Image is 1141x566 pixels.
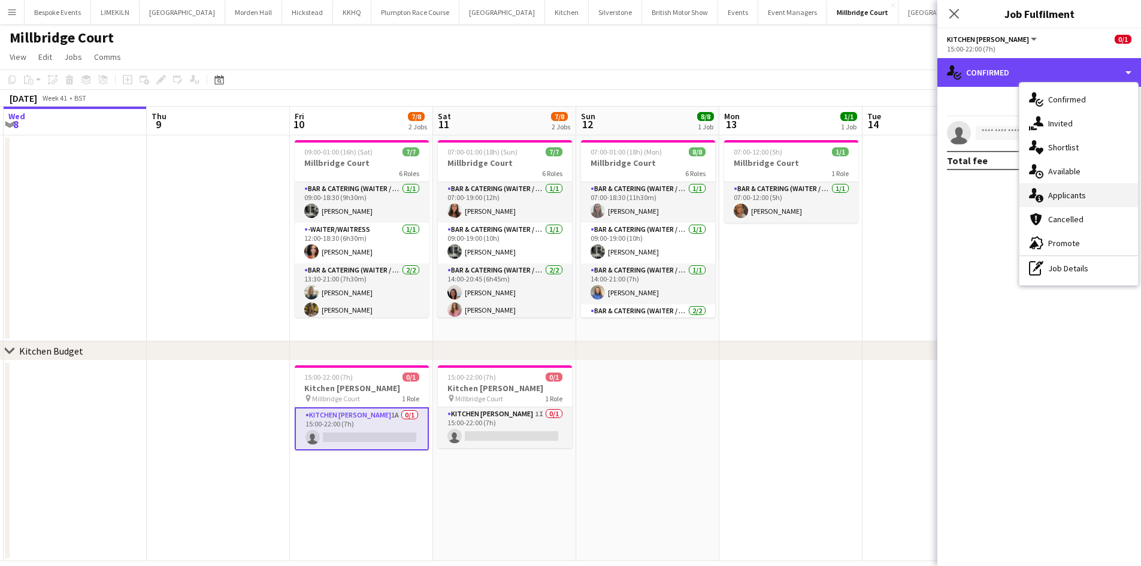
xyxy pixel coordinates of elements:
[140,1,225,24] button: [GEOGRAPHIC_DATA]
[831,169,849,178] span: 1 Role
[10,92,37,104] div: [DATE]
[408,112,425,121] span: 7/8
[581,304,715,362] app-card-role: Bar & Catering (Waiter / waitress)2/214:00-22:30 (8h30m)
[642,1,718,24] button: British Motor Show
[947,44,1131,53] div: 15:00-22:00 (7h)
[1048,142,1079,153] span: Shortlist
[19,345,83,357] div: Kitchen Budget
[295,264,429,322] app-card-role: Bar & Catering (Waiter / waitress)2/213:30-21:00 (7h30m)[PERSON_NAME][PERSON_NAME]
[304,373,353,382] span: 15:00-22:00 (7h)
[312,394,360,403] span: Millbridge Court
[408,122,427,131] div: 2 Jobs
[295,111,304,122] span: Fri
[898,1,984,24] button: [GEOGRAPHIC_DATA]
[581,182,715,223] app-card-role: Bar & Catering (Waiter / waitress)1/107:00-18:30 (11h30m)[PERSON_NAME]
[459,1,545,24] button: [GEOGRAPHIC_DATA]
[94,52,121,62] span: Comms
[1115,35,1131,44] span: 0/1
[295,365,429,450] app-job-card: 15:00-22:00 (7h)0/1Kitchen [PERSON_NAME] Millbridge Court1 RoleKitchen [PERSON_NAME]1A0/115:00-22...
[589,1,642,24] button: Silverstone
[947,35,1039,44] button: Kitchen [PERSON_NAME]
[333,1,371,24] button: KKHQ
[579,117,595,131] span: 12
[865,117,881,131] span: 14
[371,1,459,24] button: Plumpton Race Course
[438,140,572,317] app-job-card: 07:00-01:00 (18h) (Sun)7/7Millbridge Court6 RolesBar & Catering (Waiter / waitress)1/107:00-19:00...
[293,117,304,131] span: 10
[581,111,595,122] span: Sun
[438,111,451,122] span: Sat
[1048,166,1081,177] span: Available
[295,158,429,168] h3: Millbridge Court
[295,407,429,450] app-card-role: Kitchen [PERSON_NAME]1A0/115:00-22:00 (7h)
[724,111,740,122] span: Mon
[10,29,114,47] h1: Millbridge Court
[551,112,568,121] span: 7/8
[937,6,1141,22] h3: Job Fulfilment
[698,122,713,131] div: 1 Job
[25,1,91,24] button: Bespoke Events
[1048,238,1080,249] span: Promote
[840,112,857,121] span: 1/1
[74,93,86,102] div: BST
[438,383,572,394] h3: Kitchen [PERSON_NAME]
[542,169,562,178] span: 6 Roles
[438,365,572,448] app-job-card: 15:00-22:00 (7h)0/1Kitchen [PERSON_NAME] Millbridge Court1 RoleKitchen [PERSON_NAME]1I0/115:00-22...
[545,394,562,403] span: 1 Role
[225,1,282,24] button: Morden Hall
[8,111,25,122] span: Wed
[295,182,429,223] app-card-role: Bar & Catering (Waiter / waitress)1/109:00-18:30 (9h30m)[PERSON_NAME]
[91,1,140,24] button: LIMEKILN
[447,147,517,156] span: 07:00-01:00 (18h) (Sun)
[34,49,57,65] a: Edit
[1048,94,1086,105] span: Confirmed
[295,140,429,317] app-job-card: 09:00-01:00 (16h) (Sat)7/7Millbridge Court6 RolesBar & Catering (Waiter / waitress)1/109:00-18:30...
[867,111,881,122] span: Tue
[689,147,706,156] span: 8/8
[150,117,167,131] span: 9
[581,223,715,264] app-card-role: Bar & Catering (Waiter / waitress)1/109:00-19:00 (10h)[PERSON_NAME]
[724,182,858,223] app-card-role: Bar & Catering (Waiter / waitress)1/107:00-12:00 (5h)[PERSON_NAME]
[758,1,827,24] button: Event Managers
[438,158,572,168] h3: Millbridge Court
[402,394,419,403] span: 1 Role
[10,52,26,62] span: View
[438,223,572,264] app-card-role: Bar & Catering (Waiter / waitress)1/109:00-19:00 (10h)[PERSON_NAME]
[724,140,858,223] app-job-card: 07:00-12:00 (5h)1/1Millbridge Court1 RoleBar & Catering (Waiter / waitress)1/107:00-12:00 (5h)[PE...
[718,1,758,24] button: Events
[546,147,562,156] span: 7/7
[581,140,715,317] app-job-card: 07:00-01:00 (18h) (Mon)8/8Millbridge Court6 RolesBar & Catering (Waiter / waitress)1/107:00-18:30...
[5,49,31,65] a: View
[947,35,1029,44] span: Kitchen Porter
[436,117,451,131] span: 11
[546,373,562,382] span: 0/1
[295,383,429,394] h3: Kitchen [PERSON_NAME]
[89,49,126,65] a: Comms
[399,169,419,178] span: 6 Roles
[40,93,69,102] span: Week 41
[282,1,333,24] button: Hickstead
[697,112,714,121] span: 8/8
[685,169,706,178] span: 6 Roles
[402,147,419,156] span: 7/7
[64,52,82,62] span: Jobs
[1048,214,1084,225] span: Cancelled
[937,58,1141,87] div: Confirmed
[447,373,496,382] span: 15:00-22:00 (7h)
[552,122,570,131] div: 2 Jobs
[841,122,856,131] div: 1 Job
[1048,118,1073,129] span: Invited
[438,407,572,448] app-card-role: Kitchen [PERSON_NAME]1I0/115:00-22:00 (7h)
[402,373,419,382] span: 0/1
[38,52,52,62] span: Edit
[591,147,662,156] span: 07:00-01:00 (18h) (Mon)
[1019,256,1138,280] div: Job Details
[438,182,572,223] app-card-role: Bar & Catering (Waiter / waitress)1/107:00-19:00 (12h)[PERSON_NAME]
[947,155,988,167] div: Total fee
[438,264,572,322] app-card-role: Bar & Catering (Waiter / waitress)2/214:00-20:45 (6h45m)[PERSON_NAME][PERSON_NAME]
